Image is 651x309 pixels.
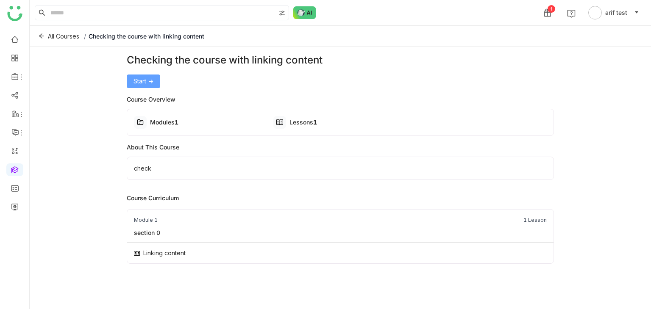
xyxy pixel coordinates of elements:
[293,6,316,19] img: ask-buddy-normal.svg
[127,74,160,88] button: Start ->
[313,119,317,126] span: 1
[7,6,22,21] img: logo
[48,32,79,41] span: All Courses
[127,228,167,237] div: section 0
[548,5,555,13] div: 1
[134,216,158,224] div: Module 1
[523,216,547,224] div: 1 Lesson
[127,95,554,104] div: Course Overview
[605,8,627,17] span: arif test
[175,119,178,126] span: 1
[289,119,313,126] span: Lessons
[127,157,554,180] div: check
[127,193,554,202] div: Course Curriculum
[134,251,140,256] img: type
[89,33,204,40] span: Checking the course with linking content
[150,119,175,126] span: Modules
[127,52,554,68] div: Checking the course with linking content
[278,10,285,17] img: search-type.svg
[276,119,283,126] img: type
[587,6,641,19] button: arif test
[84,33,86,40] span: /
[588,6,602,19] img: avatar
[143,249,186,257] div: Linking content
[134,77,153,86] span: Start ->
[567,9,576,18] img: help.svg
[127,143,554,152] div: About This Course
[137,119,144,126] img: type
[36,30,81,43] button: All Courses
